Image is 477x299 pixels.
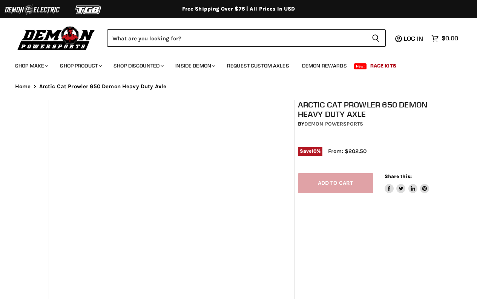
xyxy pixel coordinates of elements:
span: 10 [311,148,317,154]
a: Request Custom Axles [221,58,295,74]
a: Shop Make [9,58,53,74]
span: Arctic Cat Prowler 650 Demon Heavy Duty Axle [39,83,167,90]
form: Product [107,29,386,47]
a: Demon Powersports [304,121,363,127]
span: Share this: [385,173,412,179]
div: by [298,120,432,128]
a: Inside Demon [170,58,220,74]
a: $0.00 [428,33,462,44]
span: New! [354,63,367,69]
img: TGB Logo 2 [60,3,117,17]
button: Search [366,29,386,47]
span: From: $202.50 [328,148,367,155]
span: $0.00 [442,35,458,42]
a: Race Kits [365,58,402,74]
img: Demon Electric Logo 2 [4,3,60,17]
span: Save % [298,147,323,155]
h1: Arctic Cat Prowler 650 Demon Heavy Duty Axle [298,100,432,119]
a: Demon Rewards [296,58,353,74]
ul: Main menu [9,55,456,74]
aside: Share this: [385,173,429,193]
a: Home [15,83,31,90]
a: Shop Product [54,58,106,74]
a: Shop Discounted [108,58,168,74]
input: Search [107,29,366,47]
span: Log in [404,35,423,42]
img: Demon Powersports [15,25,98,51]
a: Log in [400,35,428,42]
